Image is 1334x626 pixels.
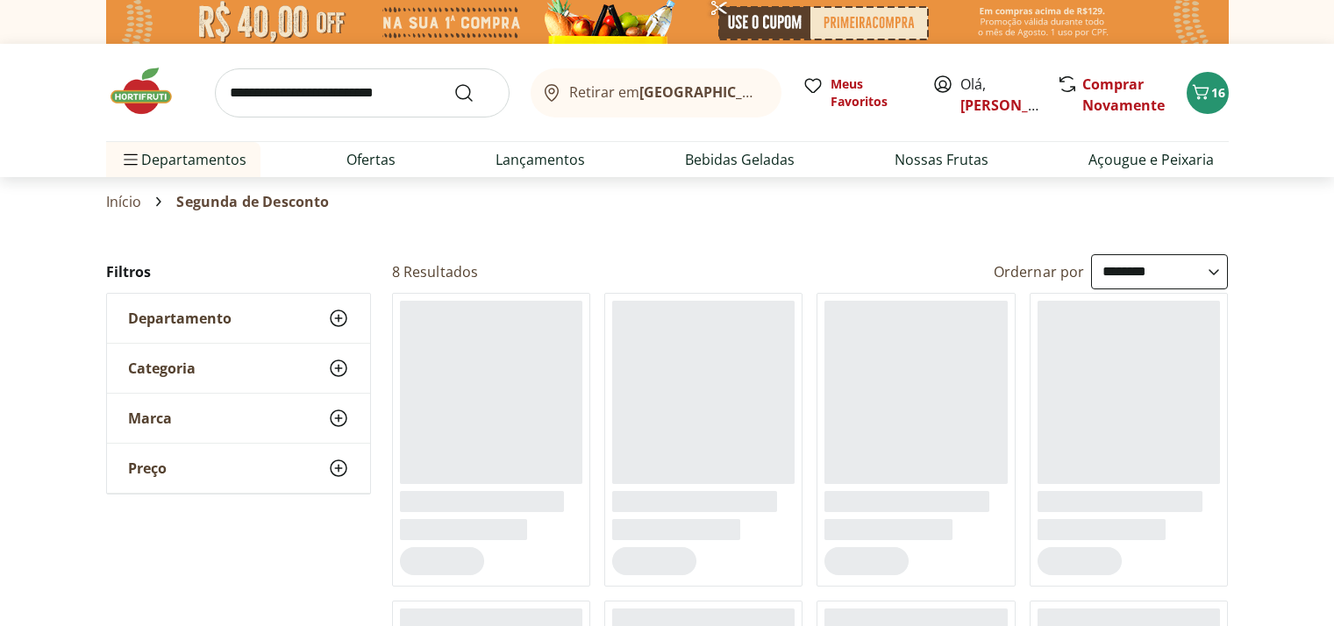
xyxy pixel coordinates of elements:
[106,65,194,117] img: Hortifruti
[346,149,396,170] a: Ofertas
[106,254,371,289] h2: Filtros
[1082,75,1165,115] a: Comprar Novamente
[1211,84,1225,101] span: 16
[994,262,1085,281] label: Ordernar por
[215,68,510,117] input: search
[531,68,781,117] button: Retirar em[GEOGRAPHIC_DATA]/[GEOGRAPHIC_DATA]
[128,409,172,427] span: Marca
[960,74,1038,116] span: Olá,
[120,139,246,181] span: Departamentos
[960,96,1074,115] a: [PERSON_NAME]
[1088,149,1214,170] a: Açougue e Peixaria
[106,194,142,210] a: Início
[803,75,911,110] a: Meus Favoritos
[685,149,795,170] a: Bebidas Geladas
[392,262,479,281] h2: 8 Resultados
[120,139,141,181] button: Menu
[128,309,232,327] span: Departamento
[639,82,935,102] b: [GEOGRAPHIC_DATA]/[GEOGRAPHIC_DATA]
[128,459,167,477] span: Preço
[1187,72,1229,114] button: Carrinho
[176,194,329,210] span: Segunda de Desconto
[107,394,370,443] button: Marca
[107,344,370,393] button: Categoria
[107,294,370,343] button: Departamento
[128,359,196,377] span: Categoria
[496,149,585,170] a: Lançamentos
[895,149,988,170] a: Nossas Frutas
[453,82,496,103] button: Submit Search
[569,84,763,100] span: Retirar em
[107,444,370,493] button: Preço
[831,75,911,110] span: Meus Favoritos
